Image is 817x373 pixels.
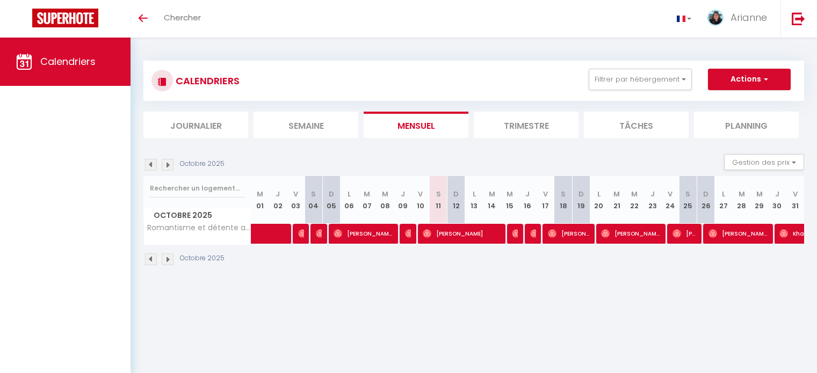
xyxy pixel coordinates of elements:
span: [PERSON_NAME] [548,223,589,244]
abbr: V [793,189,798,199]
abbr: J [525,189,530,199]
th: 24 [661,176,679,224]
abbr: S [436,189,441,199]
th: 20 [590,176,608,224]
h3: CALENDRIERS [173,69,240,93]
th: 13 [465,176,483,224]
li: Mensuel [364,112,468,138]
button: Gestion des prix [724,154,804,170]
th: 17 [537,176,554,224]
span: Arianne [731,11,767,24]
abbr: V [293,189,298,199]
th: 09 [394,176,411,224]
th: 05 [322,176,340,224]
th: 22 [626,176,644,224]
abbr: J [276,189,280,199]
abbr: J [775,189,779,199]
li: Planning [694,112,799,138]
th: 06 [341,176,358,224]
th: 08 [376,176,394,224]
p: Octobre 2025 [180,159,225,169]
th: 15 [501,176,518,224]
abbr: V [418,189,423,199]
span: India [PERSON_NAME] [298,223,304,244]
abbr: D [329,189,334,199]
span: Calendriers [40,55,96,68]
span: [PERSON_NAME] [530,223,536,244]
li: Journalier [143,112,248,138]
li: Semaine [254,112,358,138]
span: [PERSON_NAME] [512,223,518,244]
th: 28 [733,176,750,224]
img: logout [792,12,805,25]
span: [PERSON_NAME] [334,223,393,244]
abbr: M [756,189,763,199]
li: Trimestre [474,112,579,138]
abbr: M [382,189,388,199]
th: 21 [608,176,626,224]
th: 12 [447,176,465,224]
abbr: M [507,189,513,199]
span: [PERSON_NAME] [423,223,500,244]
abbr: L [348,189,351,199]
abbr: L [597,189,601,199]
th: 30 [768,176,786,224]
abbr: M [364,189,370,199]
img: Super Booking [32,9,98,27]
span: [PERSON_NAME] [708,223,768,244]
th: 25 [679,176,697,224]
abbr: V [668,189,673,199]
th: 03 [287,176,305,224]
span: [PERSON_NAME] [405,223,411,244]
th: 26 [697,176,715,224]
input: Rechercher un logement... [150,179,245,198]
th: 10 [411,176,429,224]
abbr: M [489,189,495,199]
th: 19 [572,176,590,224]
abbr: M [257,189,263,199]
th: 31 [786,176,804,224]
span: Romantisme et détente au cœur du Marais [146,224,253,232]
th: 01 [251,176,269,224]
abbr: M [631,189,638,199]
th: 04 [305,176,322,224]
th: 18 [554,176,572,224]
abbr: L [473,189,476,199]
th: 23 [644,176,661,224]
abbr: S [561,189,566,199]
button: Filtrer par hébergement [589,69,692,90]
abbr: M [613,189,620,199]
span: [PERSON_NAME] [316,223,322,244]
th: 29 [750,176,768,224]
abbr: D [703,189,708,199]
span: Octobre 2025 [144,208,251,223]
img: ... [707,10,724,26]
abbr: J [650,189,655,199]
abbr: S [311,189,316,199]
abbr: S [685,189,690,199]
th: 14 [483,176,501,224]
span: [PERSON_NAME] [601,223,660,244]
abbr: D [453,189,459,199]
th: 02 [269,176,287,224]
th: 07 [358,176,376,224]
abbr: J [401,189,405,199]
abbr: V [543,189,548,199]
li: Tâches [584,112,689,138]
th: 16 [519,176,537,224]
th: 11 [430,176,447,224]
abbr: D [579,189,584,199]
button: Actions [708,69,791,90]
span: [PERSON_NAME] [673,223,696,244]
th: 27 [715,176,733,224]
p: Octobre 2025 [180,253,225,264]
abbr: L [722,189,725,199]
abbr: M [739,189,745,199]
span: Chercher [164,12,201,23]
